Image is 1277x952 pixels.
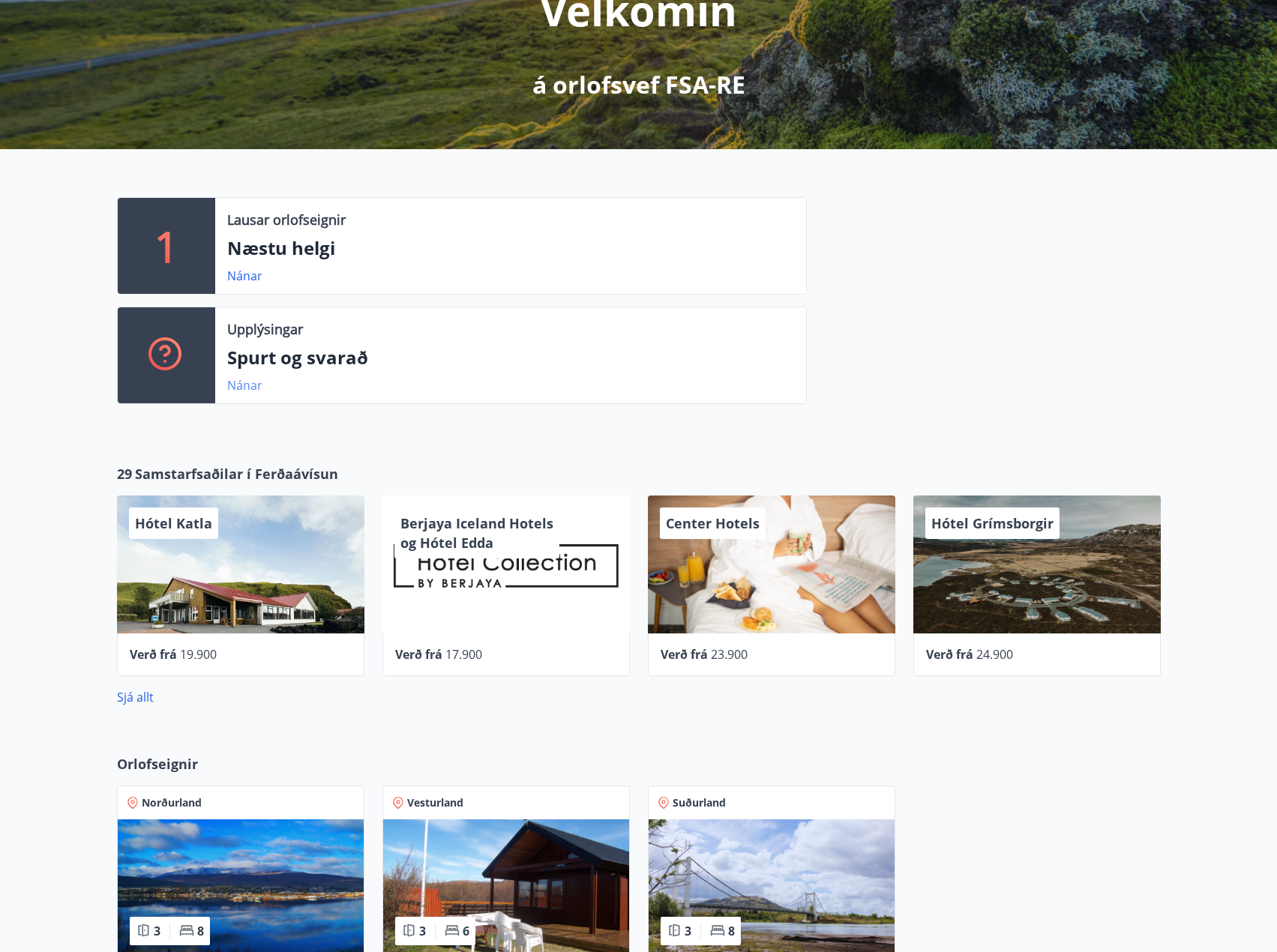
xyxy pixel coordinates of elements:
span: Samstarfsaðilar í Ferðaávísun [135,464,338,483]
span: Verð frá [395,646,442,663]
span: 3 [685,923,691,939]
span: Verð frá [130,646,177,663]
span: 24.900 [976,646,1013,663]
span: 8 [728,923,735,939]
p: á orlofsvef FSA-RE [532,68,745,101]
span: Orlofseignir [117,754,198,774]
span: 23.900 [711,646,748,663]
p: Spurt og svarað [227,345,794,370]
span: 3 [419,923,426,939]
span: 3 [154,923,160,939]
p: 1 [154,217,178,274]
a: Nánar [227,268,262,284]
span: Norðurland [142,795,202,810]
span: Center Hotels [666,514,760,532]
span: 6 [463,923,469,939]
span: Verð frá [661,646,708,663]
span: Vesturland [407,795,463,810]
span: Hótel Grímsborgir [931,514,1054,532]
p: Upplýsingar [227,319,303,339]
span: 17.900 [445,646,482,663]
a: Sjá allt [117,689,154,705]
a: Nánar [227,377,262,394]
span: Verð frá [926,646,973,663]
span: Hótel Katla [135,514,212,532]
p: Lausar orlofseignir [227,210,346,229]
span: 29 [117,464,132,483]
p: Næstu helgi [227,235,794,261]
span: Suðurland [673,795,726,810]
span: 19.900 [180,646,217,663]
span: Berjaya Iceland Hotels og Hótel Edda [400,514,553,552]
span: 8 [197,923,204,939]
